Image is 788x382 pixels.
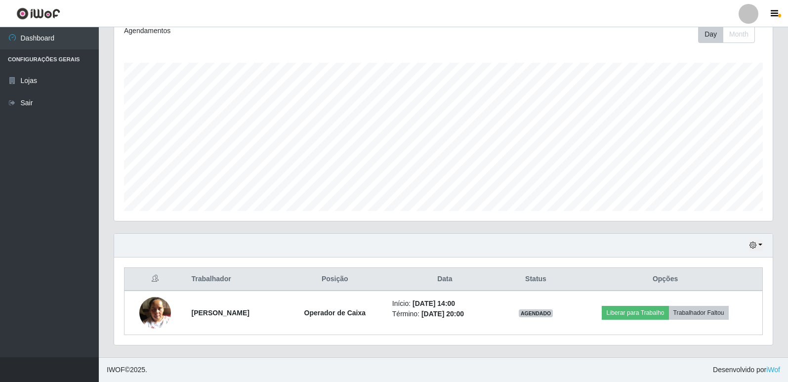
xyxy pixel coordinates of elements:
div: Toolbar with button groups [698,26,763,43]
img: CoreUI Logo [16,7,60,20]
strong: [PERSON_NAME] [192,309,249,317]
time: [DATE] 20:00 [421,310,464,318]
th: Status [503,268,568,291]
button: Month [723,26,755,43]
a: iWof [766,366,780,374]
button: Trabalhador Faltou [669,306,729,320]
span: © 2025 . [107,365,147,375]
li: Início: [392,298,498,309]
th: Trabalhador [186,268,284,291]
img: 1758738282266.jpeg [139,292,171,334]
th: Posição [284,268,386,291]
div: Agendamentos [124,26,381,36]
time: [DATE] 14:00 [413,299,455,307]
div: First group [698,26,755,43]
span: IWOF [107,366,125,374]
button: Day [698,26,723,43]
span: Desenvolvido por [713,365,780,375]
th: Data [386,268,503,291]
li: Término: [392,309,498,319]
strong: Operador de Caixa [304,309,366,317]
th: Opções [568,268,762,291]
button: Liberar para Trabalho [602,306,668,320]
span: AGENDADO [519,309,553,317]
